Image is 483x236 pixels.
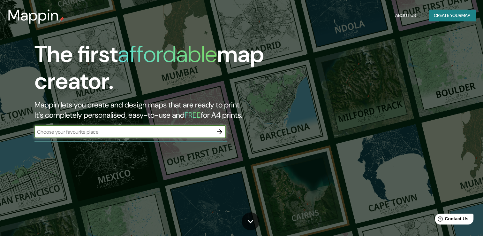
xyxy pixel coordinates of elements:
[429,10,475,21] button: Create yourmap
[59,17,64,22] img: mappin-pin
[426,211,476,229] iframe: Help widget launcher
[185,110,201,120] h5: FREE
[8,6,59,24] h3: Mappin
[34,128,213,136] input: Choose your favourite place
[118,39,217,69] h1: affordable
[34,41,276,100] h1: The first map creator.
[34,100,276,120] h2: Mappin lets you create and design maps that are ready to print. It's completely personalised, eas...
[393,10,419,21] button: About Us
